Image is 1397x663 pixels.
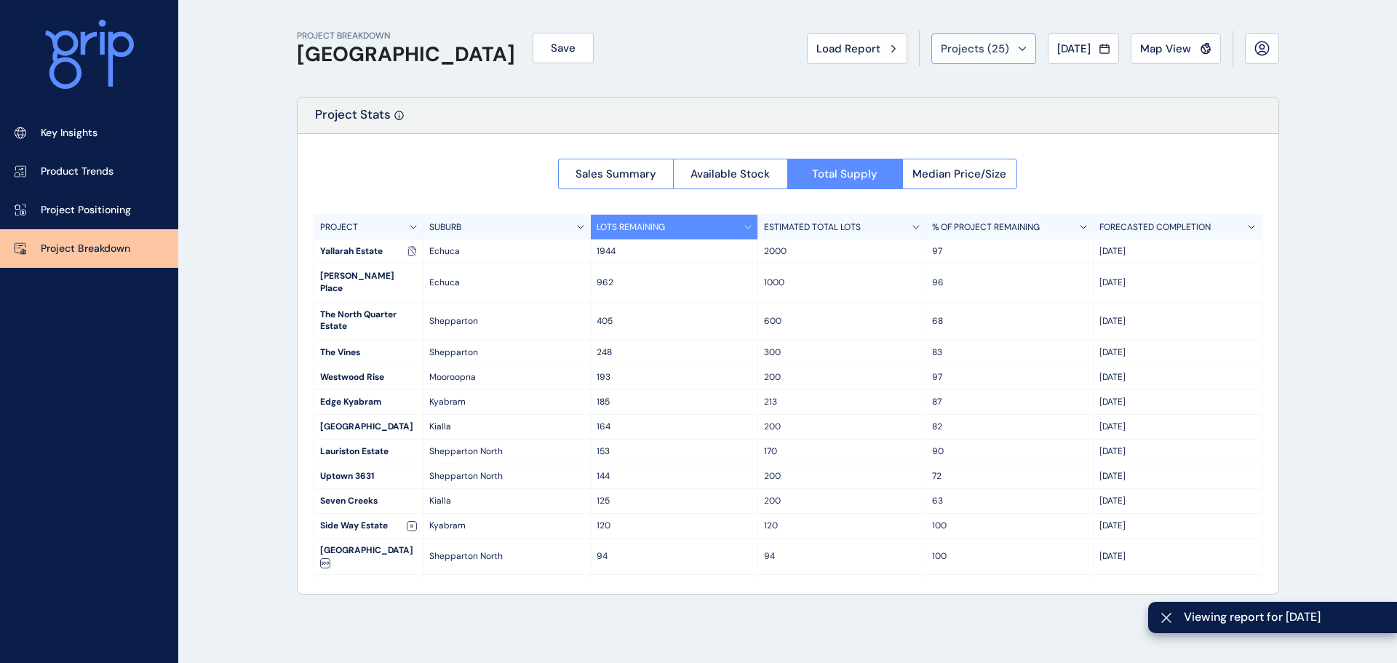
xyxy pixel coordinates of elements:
[912,167,1006,181] span: Median Price/Size
[812,167,877,181] span: Total Supply
[429,421,584,433] p: Kialla
[41,242,130,256] p: Project Breakdown
[597,520,752,532] p: 120
[764,396,919,408] p: 213
[597,277,752,289] p: 962
[1099,470,1255,483] p: [DATE]
[576,167,656,181] span: Sales Summary
[429,550,584,563] p: Shepparton North
[764,550,919,563] p: 94
[932,495,1087,507] p: 63
[558,159,673,189] button: Sales Summary
[1057,41,1091,56] span: [DATE]
[429,396,584,408] p: Kyabram
[1099,371,1255,384] p: [DATE]
[941,41,1009,56] span: Projects ( 25 )
[764,371,919,384] p: 200
[297,30,515,42] p: PROJECT BREAKDOWN
[673,159,788,189] button: Available Stock
[597,396,752,408] p: 185
[932,221,1040,234] p: % OF PROJECT REMAINING
[597,445,752,458] p: 153
[1140,41,1191,56] span: Map View
[41,164,114,179] p: Product Trends
[429,371,584,384] p: Mooroopna
[1099,445,1255,458] p: [DATE]
[597,371,752,384] p: 193
[297,42,515,67] h1: [GEOGRAPHIC_DATA]
[690,167,770,181] span: Available Stock
[597,221,665,234] p: LOTS REMAINING
[597,315,752,327] p: 405
[932,277,1087,289] p: 96
[932,346,1087,359] p: 83
[902,159,1018,189] button: Median Price/Size
[597,495,752,507] p: 125
[533,33,594,63] button: Save
[764,315,919,327] p: 600
[314,514,423,538] div: Side Way Estate
[764,445,919,458] p: 170
[314,539,423,574] div: [GEOGRAPHIC_DATA]
[429,346,584,359] p: Shepparton
[314,390,423,414] div: Edge Kyabram
[1099,421,1255,433] p: [DATE]
[597,346,752,359] p: 248
[1099,346,1255,359] p: [DATE]
[932,245,1087,258] p: 97
[429,277,584,289] p: Echuca
[764,470,919,483] p: 200
[932,520,1087,532] p: 100
[429,520,584,532] p: Kyabram
[764,495,919,507] p: 200
[932,550,1087,563] p: 100
[320,221,358,234] p: PROJECT
[314,239,423,263] div: Yallarah Estate
[932,371,1087,384] p: 97
[816,41,880,56] span: Load Report
[314,489,423,513] div: Seven Creeks
[314,575,423,611] div: Silkwater Plains Estate
[315,106,391,133] p: Project Stats
[314,415,423,439] div: [GEOGRAPHIC_DATA]
[314,303,423,341] div: The North Quarter Estate
[764,245,919,258] p: 2000
[932,421,1087,433] p: 82
[597,245,752,258] p: 1944
[314,341,423,365] div: The Vines
[1099,221,1211,234] p: FORECASTED COMPLETION
[1099,550,1255,563] p: [DATE]
[429,495,584,507] p: Kialla
[1099,315,1255,327] p: [DATE]
[41,126,97,140] p: Key Insights
[429,245,584,258] p: Echuca
[764,277,919,289] p: 1000
[314,464,423,488] div: Uptown 3631
[429,221,461,234] p: SUBURB
[314,264,423,302] div: [PERSON_NAME] Place
[1099,495,1255,507] p: [DATE]
[1099,520,1255,532] p: [DATE]
[787,159,902,189] button: Total Supply
[1184,609,1385,625] span: Viewing report for [DATE]
[429,445,584,458] p: Shepparton North
[597,421,752,433] p: 164
[764,346,919,359] p: 300
[764,421,919,433] p: 200
[1099,396,1255,408] p: [DATE]
[764,221,861,234] p: ESTIMATED TOTAL LOTS
[1099,245,1255,258] p: [DATE]
[429,470,584,483] p: Shepparton North
[932,396,1087,408] p: 87
[314,440,423,464] div: Lauriston Estate
[764,520,919,532] p: 120
[41,203,131,218] p: Project Positioning
[1048,33,1119,64] button: [DATE]
[314,365,423,389] div: Westwood Rise
[551,41,576,55] span: Save
[932,470,1087,483] p: 72
[429,315,584,327] p: Shepparton
[932,315,1087,327] p: 68
[931,33,1036,64] button: Projects (25)
[597,470,752,483] p: 144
